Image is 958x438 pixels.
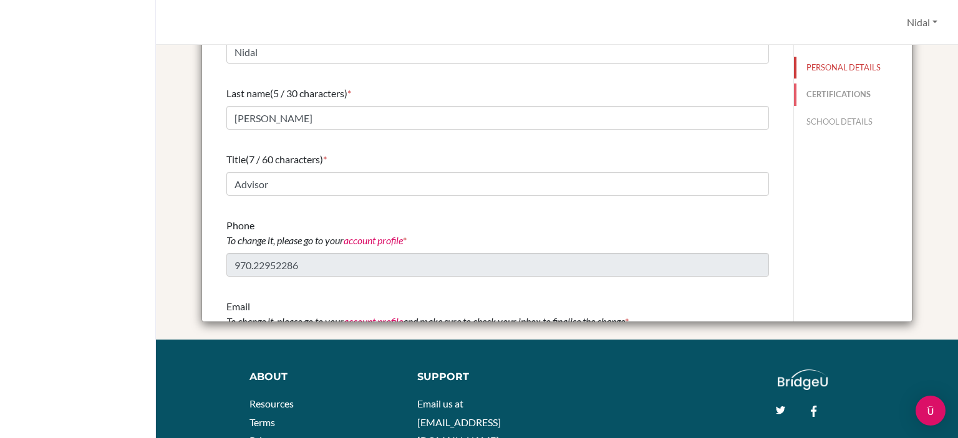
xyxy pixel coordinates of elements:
button: Nidal [901,11,943,34]
a: account profile [344,315,403,327]
span: (5 / 30 characters) [270,87,347,99]
a: Resources [249,398,294,409]
button: CERTIFICATIONS [794,83,912,105]
button: SCHOOL DETAILS [794,111,912,133]
span: Last name [226,87,270,99]
i: To change it, please go to your [226,234,403,246]
span: Email [226,300,625,327]
div: Open Intercom Messenger [916,396,946,426]
div: Support [417,369,545,384]
a: account profile [344,234,403,246]
span: Phone [226,219,403,246]
a: Terms [249,416,275,428]
span: (7 / 60 characters) [246,153,323,165]
span: Title [226,153,246,165]
div: About [249,369,389,384]
img: logo_white@2x-f4f0deed5e89b7ecb1c2cc34c3e3d731f90f0f143d5ea2071677605dd97b5244.png [778,369,828,390]
i: To change it, please go to your and make sure to check your inbox to finalise the change [226,315,625,327]
button: PERSONAL DETAILS [794,57,912,79]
